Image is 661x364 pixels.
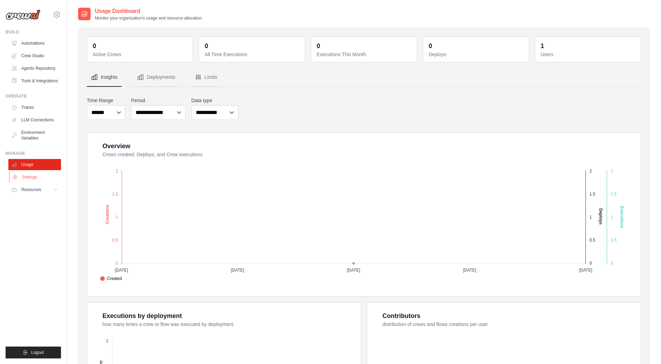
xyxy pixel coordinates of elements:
[6,151,61,156] div: Manage
[116,261,118,266] tspan: 0
[6,93,61,99] div: Operate
[115,268,128,273] tspan: [DATE]
[116,215,118,220] tspan: 1
[116,169,118,174] tspan: 2
[590,215,592,220] tspan: 1
[8,114,61,126] a: LLM Connections
[590,261,592,266] tspan: 0
[6,29,61,35] div: Build
[590,192,595,197] tspan: 1.5
[598,208,603,225] text: Deploys
[317,41,320,51] div: 0
[347,268,360,273] tspan: [DATE]
[105,205,110,224] text: Creations
[191,97,238,104] label: Data type
[611,169,613,174] tspan: 2
[611,261,613,266] tspan: 0
[205,51,300,58] dt: All Time Executions
[8,159,61,170] a: Usage
[590,238,595,243] tspan: 0.5
[87,97,125,104] label: Time Range
[95,7,202,15] h2: Usage Dashboard
[205,41,208,51] div: 0
[579,268,592,273] tspan: [DATE]
[6,347,61,358] button: Logout
[102,311,182,321] div: Executions by deployment
[102,141,130,151] div: Overview
[8,63,61,74] a: Agents Repository
[131,97,186,104] label: Period
[611,192,617,197] tspan: 1.5
[317,51,413,58] dt: Executions This Month
[620,206,624,228] text: Executions
[102,151,632,158] dt: Crews created, Deploys, and Crew executions
[87,68,641,87] nav: Tabs
[8,102,61,113] a: Traces
[8,50,61,61] a: Crew Studio
[93,51,189,58] dt: Active Crews
[106,339,108,343] tspan: 2
[383,311,421,321] div: Contributors
[112,192,118,197] tspan: 1.5
[463,268,476,273] tspan: [DATE]
[429,41,432,51] div: 0
[21,187,41,192] span: Resources
[31,350,44,355] span: Logout
[6,9,40,20] img: Logo
[8,127,61,144] a: Environment Variables
[191,68,222,87] button: Limits
[95,15,202,21] p: Monitor your organization's usage and resource allocation
[8,38,61,49] a: Automations
[383,321,633,328] dt: distribution of crews and flows creations per user
[231,268,244,273] tspan: [DATE]
[8,184,61,195] button: Resources
[133,68,179,87] button: Deployments
[102,321,353,328] dt: how many times a crew or flow was executed by deployment
[100,275,122,282] span: Created
[112,238,118,243] tspan: 0.5
[9,172,62,183] a: Settings
[611,215,613,220] tspan: 1
[429,51,524,58] dt: Deploys
[590,169,592,174] tspan: 2
[93,41,96,51] div: 0
[611,238,617,243] tspan: 0.5
[541,41,544,51] div: 1
[8,75,61,86] a: Tools & Integrations
[87,68,122,87] button: Insights
[541,51,637,58] dt: Users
